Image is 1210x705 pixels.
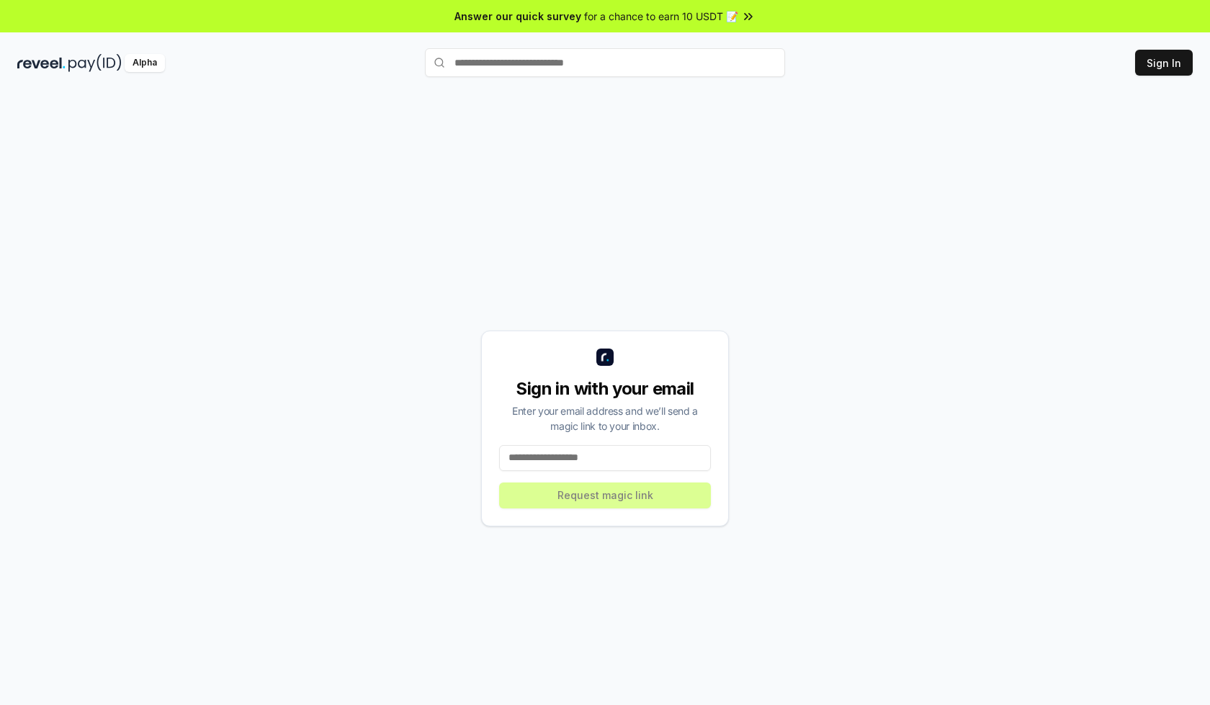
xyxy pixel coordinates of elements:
[499,377,711,400] div: Sign in with your email
[17,54,66,72] img: reveel_dark
[584,9,738,24] span: for a chance to earn 10 USDT 📝
[596,349,614,366] img: logo_small
[1135,50,1193,76] button: Sign In
[499,403,711,434] div: Enter your email address and we’ll send a magic link to your inbox.
[125,54,165,72] div: Alpha
[454,9,581,24] span: Answer our quick survey
[68,54,122,72] img: pay_id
